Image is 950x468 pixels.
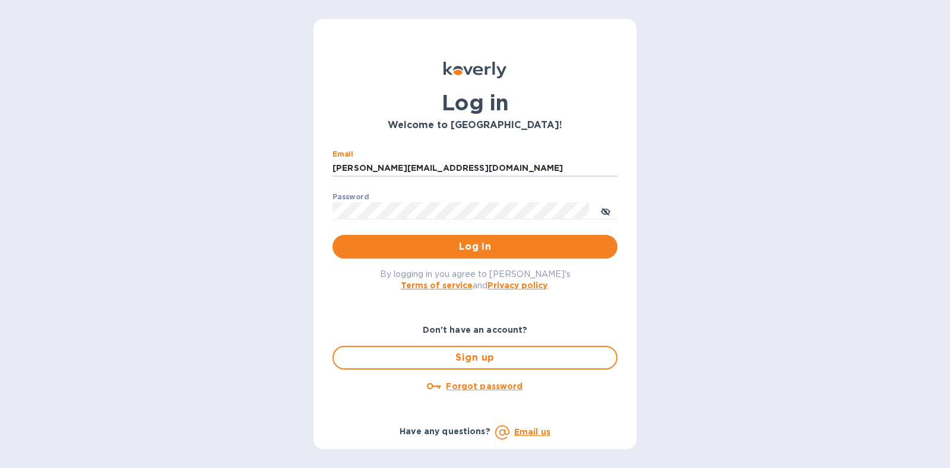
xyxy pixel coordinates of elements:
[380,269,571,290] span: By logging in you agree to [PERSON_NAME]'s and .
[332,160,617,177] input: Enter email address
[446,381,522,391] u: Forgot password
[444,62,506,78] img: Koverly
[332,120,617,131] h3: Welcome to [GEOGRAPHIC_DATA]!
[594,199,617,222] button: toggle password visibility
[332,346,617,370] button: Sign up
[342,240,608,254] span: Log in
[400,426,490,436] b: Have any questions?
[487,281,547,290] a: Privacy policy
[401,281,473,290] a: Terms of service
[332,151,353,158] label: Email
[423,325,528,335] b: Don't have an account?
[332,193,369,200] label: Password
[332,90,617,115] h1: Log in
[332,235,617,259] button: Log in
[514,427,550,437] a: Email us
[343,351,607,365] span: Sign up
